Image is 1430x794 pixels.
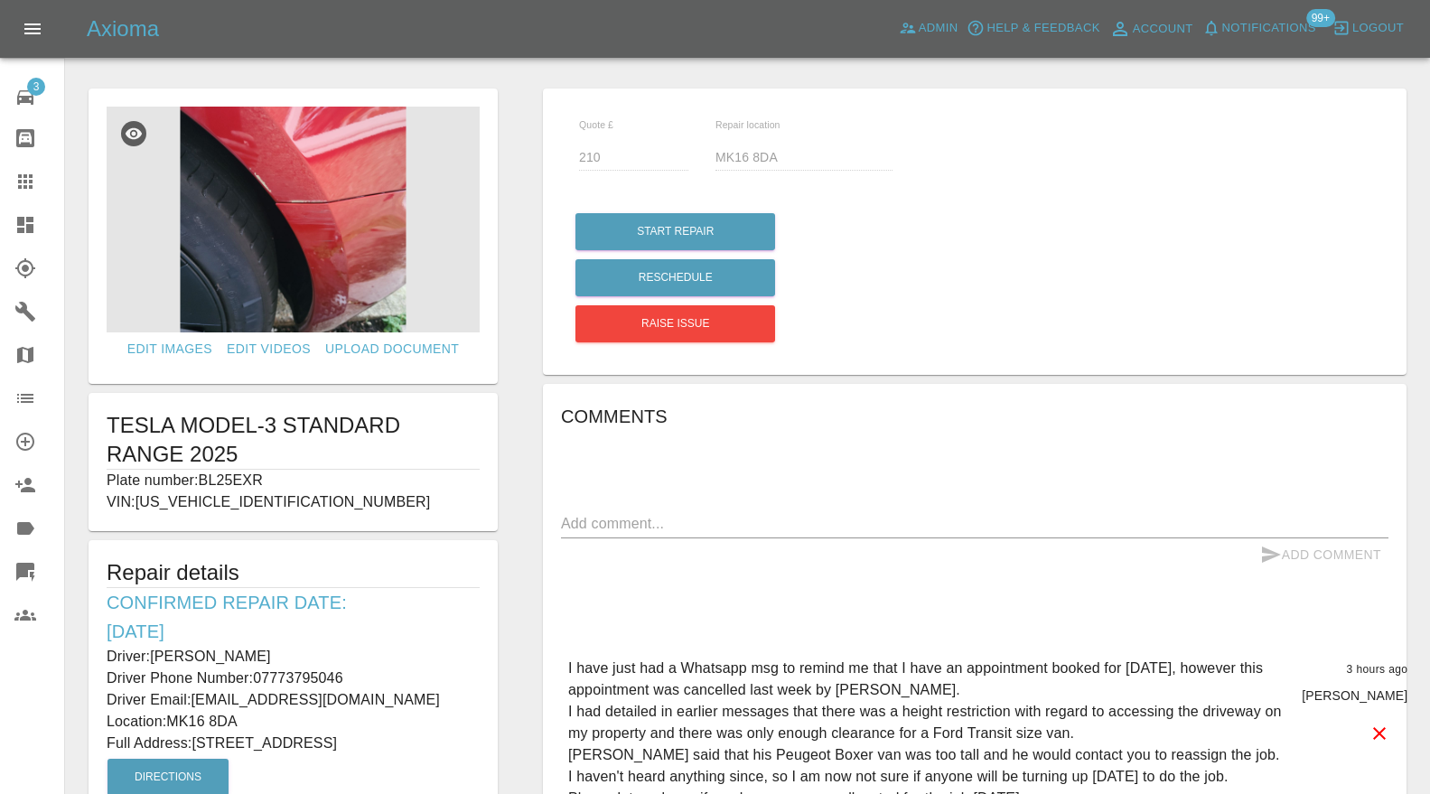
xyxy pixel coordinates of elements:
[1302,687,1407,705] p: [PERSON_NAME]
[107,668,480,689] p: Driver Phone Number: 07773795046
[87,14,159,43] h5: Axioma
[107,646,480,668] p: Driver: [PERSON_NAME]
[561,402,1388,431] h6: Comments
[1347,663,1408,676] span: 3 hours ago
[107,411,480,469] h1: TESLA MODEL-3 STANDARD RANGE 2025
[579,119,613,130] span: Quote £
[107,491,480,513] p: VIN: [US_VEHICLE_IDENTIFICATION_NUMBER]
[894,14,963,42] a: Admin
[986,18,1099,39] span: Help & Feedback
[1222,18,1316,39] span: Notifications
[1306,9,1335,27] span: 99+
[1198,14,1321,42] button: Notifications
[1133,19,1193,40] span: Account
[11,7,54,51] button: Open drawer
[107,689,480,711] p: Driver Email: [EMAIL_ADDRESS][DOMAIN_NAME]
[120,332,220,366] a: Edit Images
[107,558,480,587] h5: Repair details
[107,733,480,754] p: Full Address: [STREET_ADDRESS]
[962,14,1104,42] button: Help & Feedback
[1105,14,1198,43] a: Account
[27,78,45,96] span: 3
[107,588,480,646] h6: Confirmed Repair Date: [DATE]
[1328,14,1408,42] button: Logout
[715,119,780,130] span: Repair location
[318,332,466,366] a: Upload Document
[575,213,775,250] button: Start Repair
[220,332,318,366] a: Edit Videos
[575,305,775,342] button: Raise issue
[107,711,480,733] p: Location: MK16 8DA
[919,18,958,39] span: Admin
[575,259,775,296] button: Reschedule
[107,470,480,491] p: Plate number: BL25EXR
[1352,18,1404,39] span: Logout
[107,107,480,332] img: 3bd79247-e227-40db-a404-7eb553643f97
